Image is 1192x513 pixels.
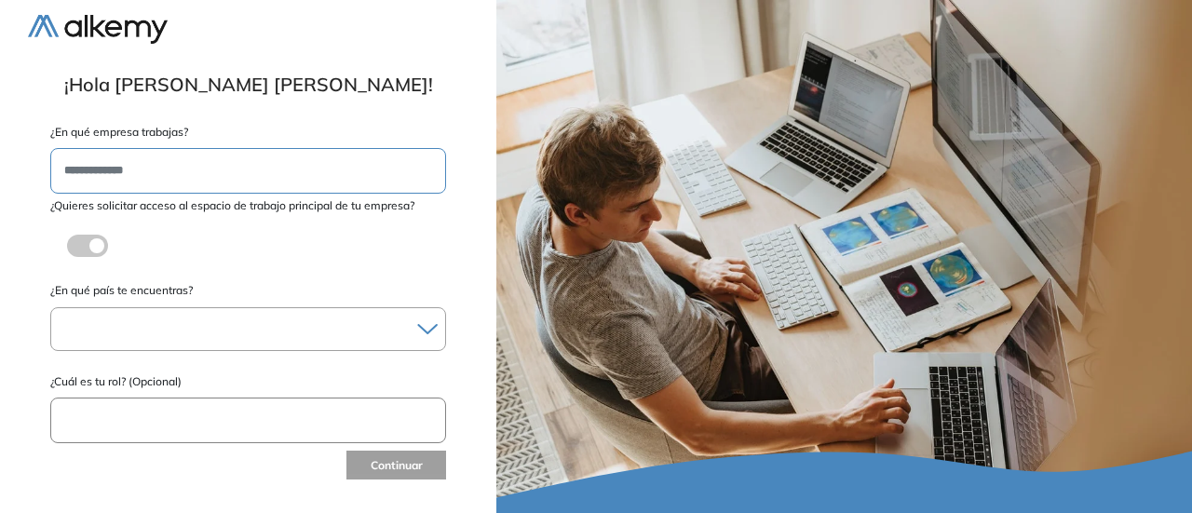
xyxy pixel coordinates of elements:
h1: ¡Hola [PERSON_NAME] [PERSON_NAME]! [28,74,468,96]
label: ¿Cuál es tu rol? (Opcional) [50,373,446,390]
button: Continuar [346,451,446,479]
label: ¿Quieres solicitar acceso al espacio de trabajo principal de tu empresa? [50,197,446,214]
span: ¿En qué país te encuentras? [50,283,193,297]
label: ¿En qué empresa trabajas? [50,124,446,141]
